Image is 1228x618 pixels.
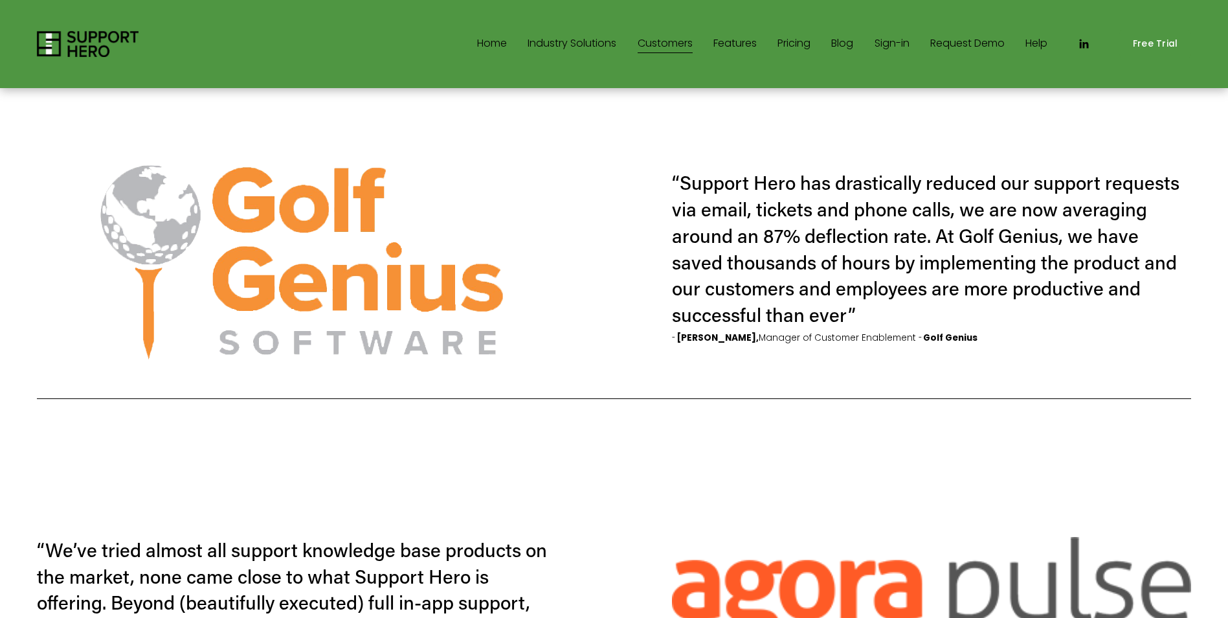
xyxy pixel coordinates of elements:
[477,34,507,54] a: Home
[672,332,977,344] p: - Manager of Customer Enablement -
[1025,34,1047,54] a: Help
[1077,38,1090,51] a: LinkedIn
[676,332,759,344] strong: [PERSON_NAME],
[930,34,1005,54] a: Request Demo
[37,31,139,57] img: Support Hero
[528,34,616,54] a: folder dropdown
[638,34,693,54] a: Customers
[672,170,1184,327] h4: “Support Hero has drastically reduced our support requests via email, tickets and phone calls, we...
[528,34,616,53] span: Industry Solutions
[1119,30,1191,59] a: Free Trial
[923,332,977,344] strong: Golf Genius
[777,34,810,54] a: Pricing
[713,34,757,54] a: Features
[875,34,910,54] a: Sign-in
[831,34,853,54] a: Blog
